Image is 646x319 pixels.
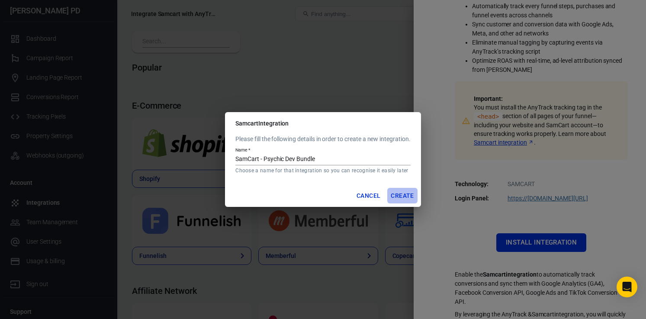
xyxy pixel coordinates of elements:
[387,188,417,204] button: Create
[235,135,410,144] p: Please fill the following details in order to create a new integration.
[617,277,637,297] div: Open Intercom Messenger
[225,112,421,135] h2: Samcart Integration
[353,188,384,204] button: Cancel
[235,167,410,174] p: Choose a name for that integration so you can recognise it easily later
[235,146,250,153] label: Name
[235,154,410,165] input: My Samcart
